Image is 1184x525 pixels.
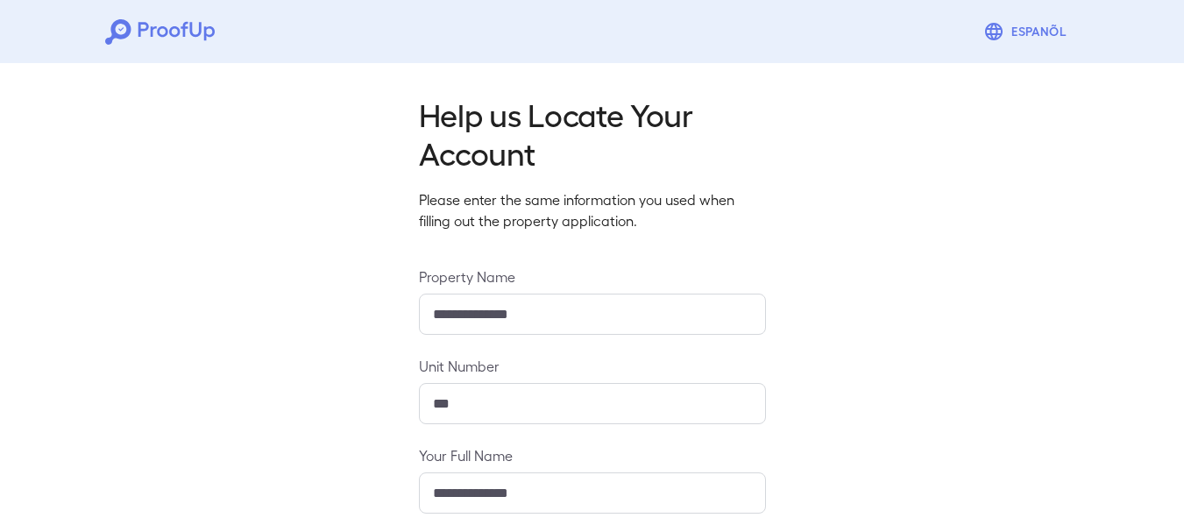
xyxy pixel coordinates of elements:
[419,356,766,376] label: Unit Number
[419,266,766,287] label: Property Name
[419,189,766,231] p: Please enter the same information you used when filling out the property application.
[419,445,766,465] label: Your Full Name
[419,95,766,172] h2: Help us Locate Your Account
[976,14,1079,49] button: Espanõl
